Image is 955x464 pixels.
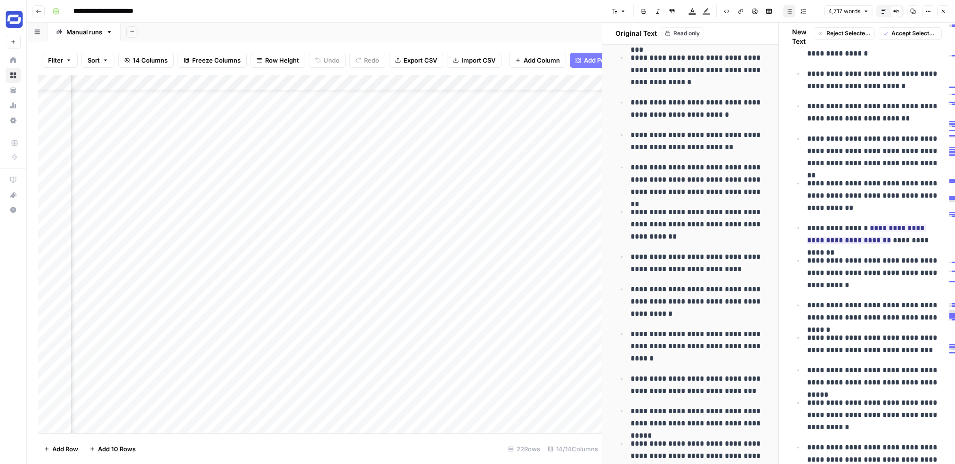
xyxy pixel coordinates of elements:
span: Sort [88,56,100,65]
button: Undo [309,53,346,68]
span: Accept Selected Changes [891,29,938,38]
span: Row Height [265,56,299,65]
span: 14 Columns [133,56,168,65]
a: Your Data [6,83,21,98]
button: Reject Selected Changes [814,27,875,40]
span: Add Power Agent [584,56,635,65]
a: AirOps Academy [6,172,21,187]
span: Import CSV [461,56,495,65]
button: Sort [81,53,114,68]
span: Reject Selected Changes [826,29,871,38]
button: Redo [349,53,385,68]
a: Manual runs [48,23,121,41]
span: Filter [48,56,63,65]
span: Undo [324,56,340,65]
a: Settings [6,113,21,128]
button: Add 10 Rows [84,441,141,456]
button: What's new? [6,187,21,202]
button: Add Row [38,441,84,456]
button: Row Height [251,53,305,68]
button: 14 Columns [118,53,174,68]
div: 14/14 Columns [544,441,602,456]
a: Home [6,53,21,68]
span: Add Column [524,56,560,65]
button: Import CSV [447,53,502,68]
span: Add 10 Rows [98,444,136,454]
button: Workspace: Synthesia [6,8,21,31]
button: Filter [42,53,78,68]
span: Add Row [52,444,78,454]
span: Read only [673,29,700,38]
span: 4,717 words [828,7,860,16]
button: Accept Selected Changes [879,27,942,40]
button: Add Power Agent [570,53,641,68]
button: Export CSV [389,53,443,68]
a: Browse [6,68,21,83]
span: Freeze Columns [192,56,241,65]
h2: Original Text [610,29,657,38]
div: 22 Rows [504,441,544,456]
button: 4,717 words [824,5,873,17]
div: Manual runs [66,27,102,37]
h2: New Text [792,27,814,46]
div: What's new? [6,188,20,202]
span: Redo [364,56,379,65]
button: Freeze Columns [178,53,247,68]
a: Usage [6,98,21,113]
img: Synthesia Logo [6,11,23,28]
button: Help + Support [6,202,21,217]
span: Export CSV [404,56,437,65]
button: Add Column [509,53,566,68]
